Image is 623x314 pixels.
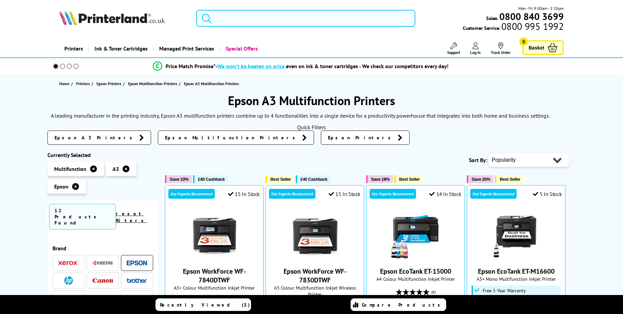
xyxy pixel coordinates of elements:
span: Epson [54,183,68,190]
span: 0 [519,37,528,46]
img: Xerox [58,261,79,266]
a: Epson WorkForce WF-7830DTWF [290,255,340,261]
p: A leading manufacturer in the printing industry, Epson A3 multifunction printers combine up to 4 ... [51,112,550,119]
span: Best Seller [270,177,291,182]
h1: Epson A3 Multifunction Printers [47,93,576,109]
span: Sales: [486,15,498,21]
span: Brand [53,245,153,252]
a: Epson Multifunction Printers [128,80,179,87]
span: A4 Colour Multifunction Inkjet Printer [370,276,461,282]
button: £40 Cashback [296,175,331,183]
button: Save 10% [165,175,192,183]
a: Printers [76,80,91,87]
span: Sort By: [469,157,487,163]
img: Epson EcoTank ET-M16600 [491,209,542,260]
span: (22) [229,294,235,307]
span: Epson A3 Multifunction Printers [184,81,239,86]
img: Kyocera [92,260,113,266]
span: A3+ Colour Multifunction Inkjet Printer [169,284,260,291]
div: Our Experts Recommend [470,189,517,199]
div: Quick Filters [47,124,576,131]
span: Save 10% [170,177,188,182]
a: Epson [127,259,147,267]
a: Home [59,80,71,87]
span: Best Seller [500,177,520,182]
div: 15 In Stock [228,191,260,197]
button: Best Seller [394,175,423,183]
span: Price Match Promise* [166,63,215,70]
li: modal_Promise [44,60,558,72]
span: Epson Printers [328,134,394,141]
span: 0800 995 1992 [500,23,564,30]
button: Best Seller [266,175,294,183]
span: Multifunction [54,165,86,172]
span: Basket [528,43,544,52]
span: Recently Viewed (5) [160,302,250,308]
a: 0800 840 3699 [498,13,564,20]
div: Our Experts Recommend [370,189,416,199]
a: Lexmark [58,294,79,302]
span: Save 18% [371,177,390,182]
span: £40 Cashback [198,177,225,182]
a: Printerland Logo [59,10,188,26]
a: Kyocera [92,259,113,267]
a: Epson EcoTank ET-15000 [390,255,441,261]
img: Epson EcoTank ET-15000 [390,209,441,260]
a: Printers [59,40,88,57]
div: - even on ink & toner cartridges - We check our competitors every day! [215,63,449,70]
a: Basket 0 [522,40,564,55]
a: Epson A3 Printers [47,131,151,145]
span: A3 Colour Multifunction Inkjet Wireless Printer [269,284,360,297]
a: Track Order [491,42,511,55]
a: Epson Printers [97,80,123,87]
img: Epson [127,260,147,266]
span: Epson Multifunction Printers [128,80,177,87]
span: A3 [112,165,119,172]
a: Epson Multifunction Printers [158,131,314,145]
a: Compare Products [351,298,446,311]
span: Support [447,50,460,55]
a: Epson WorkForce WF-7840DTWF [189,255,240,261]
button: Save 18% [366,175,393,183]
a: Brother [127,276,147,285]
div: 14 In Stock [429,191,461,197]
a: Epson Printers [321,131,410,145]
img: Printerland Logo [59,10,165,25]
a: Epson EcoTank ET-M16600 [491,255,542,261]
a: Special Offers [219,40,263,57]
a: Xerox [58,259,79,267]
span: Epson Multifunction Printers [165,134,299,141]
span: Printers [76,80,90,87]
a: reset filters [116,211,147,223]
b: 0800 840 3699 [499,10,564,23]
span: Log In [470,50,481,55]
span: Compare Products [362,302,444,308]
button: Best Seller [495,175,524,183]
div: 5 In Stock [533,191,562,197]
div: Our Experts Recommend [269,189,315,199]
img: Epson WorkForce WF-7840DTWF [189,209,240,260]
span: Customer Service: [463,23,564,31]
a: Support [447,42,460,55]
a: Ink & Toner Cartridges [88,40,153,57]
span: Ink & Toner Cartridges [95,40,148,57]
span: A3+ Mono Multifunction Inkjet Printer [471,276,562,282]
button: £40 Cashback [193,175,228,183]
img: HP [64,276,73,285]
a: Managed Print Services [153,40,219,57]
span: Epson Printers [97,80,121,87]
a: Canon [92,276,113,285]
span: Free 5 Year Warranty [483,288,526,293]
a: HP [58,276,79,285]
span: Epson A3 Printers [55,134,136,141]
button: Save 20% [467,175,494,183]
span: Save 20% [472,177,490,182]
a: OKI [127,294,147,302]
img: Canon [92,278,113,283]
span: Mon - Fri 9:00am - 5:30pm [518,5,564,12]
a: Recently Viewed (5) [155,298,251,311]
span: (6) [431,286,436,298]
a: Epson EcoTank ET-M16600 [478,267,555,276]
div: 15 In Stock [329,191,360,197]
a: Epson WorkForce WF-7840DTWF [183,267,246,284]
